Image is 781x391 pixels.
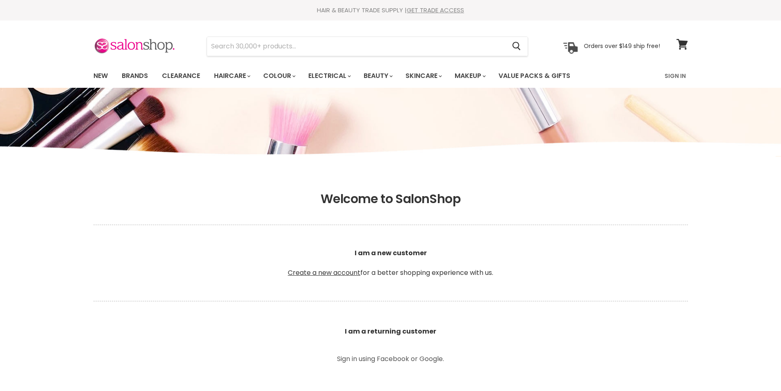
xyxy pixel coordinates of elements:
[584,42,660,50] p: Orders over $149 ship free!
[407,6,464,14] a: GET TRADE ACCESS
[93,192,688,206] h1: Welcome to SalonShop
[257,67,301,85] a: Colour
[449,67,491,85] a: Makeup
[355,248,427,258] b: I am a new customer
[302,67,356,85] a: Electrical
[116,67,154,85] a: Brands
[492,67,576,85] a: Value Packs & Gifts
[87,64,618,88] ul: Main menu
[506,37,528,56] button: Search
[207,37,528,56] form: Product
[83,6,698,14] div: HAIR & BEAUTY TRADE SUPPLY |
[357,67,398,85] a: Beauty
[288,268,360,277] a: Create a new account
[83,64,698,88] nav: Main
[298,356,483,362] p: Sign in using Facebook or Google.
[660,67,691,85] a: Sign In
[345,327,436,336] b: I am a returning customer
[87,67,114,85] a: New
[399,67,447,85] a: Skincare
[208,67,255,85] a: Haircare
[207,37,506,56] input: Search
[93,229,688,297] p: for a better shopping experience with us.
[156,67,206,85] a: Clearance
